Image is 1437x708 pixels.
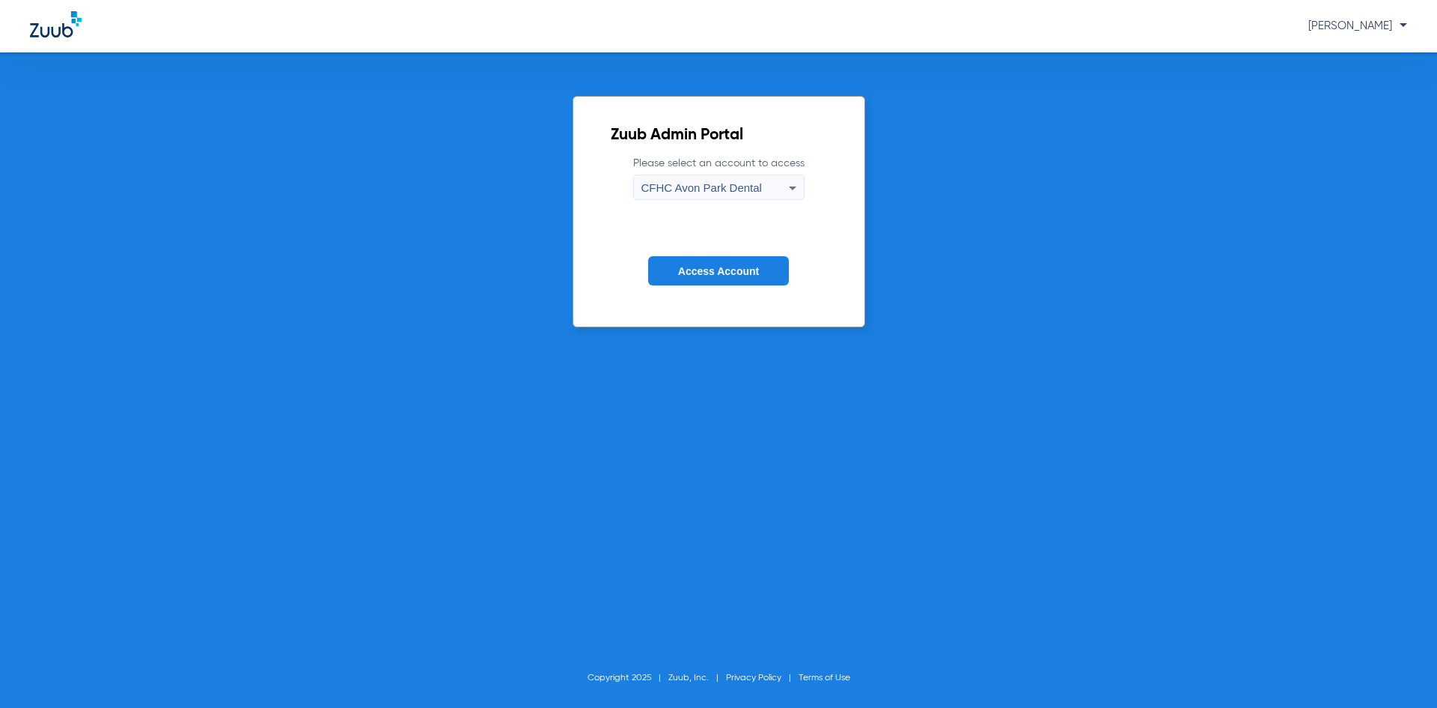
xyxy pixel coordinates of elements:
button: Access Account [648,256,789,285]
li: Copyright 2025 [588,671,668,686]
li: Zuub, Inc. [668,671,726,686]
a: Terms of Use [799,674,850,683]
img: Zuub Logo [30,11,82,37]
h2: Zuub Admin Portal [611,128,827,143]
span: CFHC Avon Park Dental [641,181,762,194]
a: Privacy Policy [726,674,781,683]
span: Access Account [678,265,759,277]
iframe: Chat Widget [1362,636,1437,708]
span: [PERSON_NAME] [1308,20,1407,31]
label: Please select an account to access [633,156,805,200]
